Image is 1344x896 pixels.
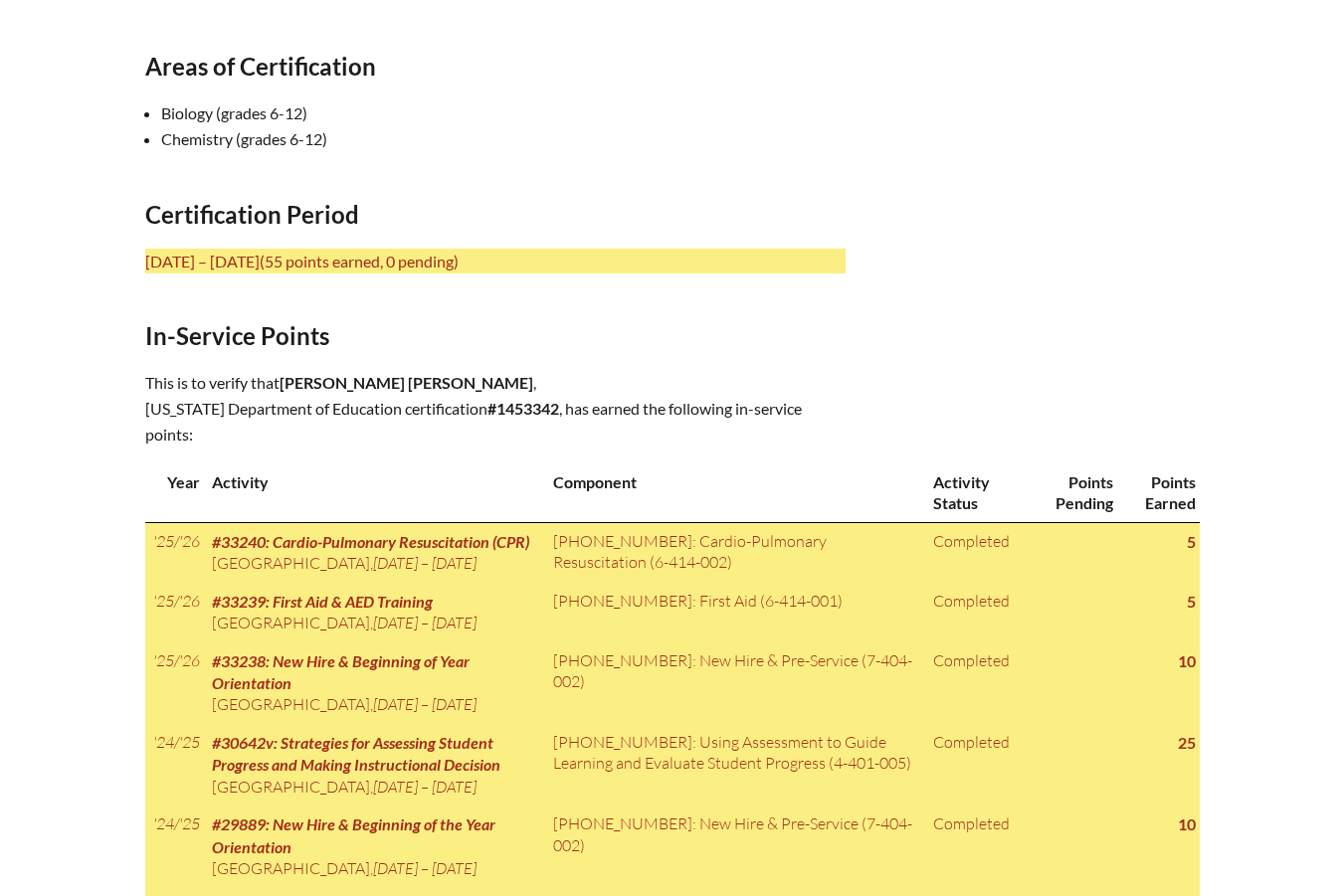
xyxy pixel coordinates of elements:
[373,858,477,878] span: [DATE] – [DATE]
[212,858,370,878] span: [GEOGRAPHIC_DATA]
[161,126,862,152] li: Chemistry (grades 6-12)
[545,724,925,806] td: [PHONE_NUMBER]: Using Assessment to Guide Learning and Evaluate Student Progress (4-401-005)
[145,463,204,522] th: Year
[145,806,204,887] td: '24/'25
[925,463,1029,522] th: Activity Status
[145,200,846,229] h2: Certification Period
[1187,532,1196,551] strong: 5
[204,724,546,806] td: ,
[204,583,546,642] td: ,
[925,806,1029,887] td: Completed
[145,249,846,274] p: [DATE] – [DATE]
[212,694,370,714] span: [GEOGRAPHIC_DATA]
[145,522,204,582] td: '25/'26
[212,777,370,797] span: [GEOGRAPHIC_DATA]
[373,694,477,714] span: [DATE] – [DATE]
[212,733,500,774] span: #30642v: Strategies for Assessing Student Progress and Making Instructional Decision
[925,642,1029,724] td: Completed
[1178,733,1196,752] strong: 25
[145,52,846,81] h2: Areas of Certification
[212,613,370,632] span: [GEOGRAPHIC_DATA]
[212,592,433,611] span: #33239: First Aid & AED Training
[204,806,546,887] td: ,
[925,724,1029,806] td: Completed
[212,814,495,855] span: #29889: New Hire & Beginning of the Year Orientation
[204,642,546,724] td: ,
[925,522,1029,582] td: Completed
[1117,463,1199,522] th: Points Earned
[204,463,546,522] th: Activity
[545,583,925,642] td: [PHONE_NUMBER]: First Aid (6-414-001)
[1178,651,1196,670] strong: 10
[280,373,533,392] span: [PERSON_NAME] [PERSON_NAME]
[145,321,846,350] h2: In-Service Points
[373,613,477,632] span: [DATE] – [DATE]
[145,583,204,642] td: '25/'26
[373,777,477,797] span: [DATE] – [DATE]
[145,724,204,806] td: '24/'25
[212,651,470,692] span: #33238: New Hire & Beginning of Year Orientation
[161,100,862,126] li: Biology (grades 6-12)
[1178,814,1196,833] strong: 10
[145,370,846,448] p: This is to verify that , [US_STATE] Department of Education certification , has earned the follow...
[545,463,925,522] th: Component
[545,806,925,887] td: [PHONE_NUMBER]: New Hire & Pre-Service (7-404-002)
[260,252,459,270] span: (55 points earned, 0 pending)
[487,399,559,418] b: #1453342
[212,553,370,573] span: [GEOGRAPHIC_DATA]
[925,583,1029,642] td: Completed
[212,532,529,551] span: #33240: Cardio-Pulmonary Resuscitation (CPR)
[145,642,204,724] td: '25/'26
[204,522,546,582] td: ,
[545,522,925,582] td: [PHONE_NUMBER]: Cardio-Pulmonary Resuscitation (6-414-002)
[1029,463,1117,522] th: Points Pending
[1187,592,1196,611] strong: 5
[373,553,477,573] span: [DATE] – [DATE]
[545,642,925,724] td: [PHONE_NUMBER]: New Hire & Pre-Service (7-404-002)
